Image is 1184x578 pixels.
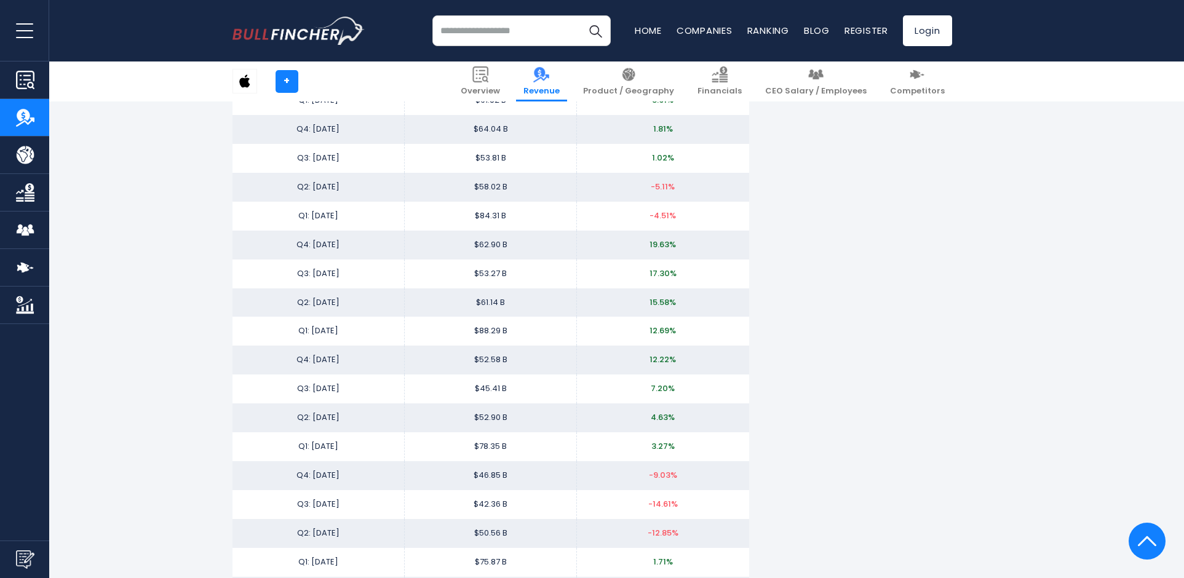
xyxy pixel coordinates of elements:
[232,173,405,202] td: Q2: [DATE]
[649,469,677,481] span: -9.03%
[232,144,405,173] td: Q3: [DATE]
[635,24,662,37] a: Home
[651,440,675,452] span: 3.27%
[232,346,405,374] td: Q4: [DATE]
[890,86,945,97] span: Competitors
[232,519,405,548] td: Q2: [DATE]
[405,144,577,173] td: $53.81 B
[648,498,678,510] span: -14.61%
[765,86,867,97] span: CEO Salary / Employees
[690,61,749,101] a: Financials
[232,461,405,490] td: Q4: [DATE]
[653,556,673,568] span: 1.71%
[516,61,567,101] a: Revenue
[232,17,365,45] a: Go to homepage
[652,152,674,164] span: 1.02%
[583,86,674,97] span: Product / Geography
[903,15,952,46] a: Login
[232,490,405,519] td: Q3: [DATE]
[650,296,676,308] span: 15.58%
[650,325,676,336] span: 12.69%
[461,86,500,97] span: Overview
[232,374,405,403] td: Q3: [DATE]
[405,317,577,346] td: $88.29 B
[405,259,577,288] td: $53.27 B
[405,519,577,548] td: $50.56 B
[405,374,577,403] td: $45.41 B
[232,115,405,144] td: Q4: [DATE]
[883,61,952,101] a: Competitors
[650,210,676,221] span: -4.51%
[758,61,874,101] a: CEO Salary / Employees
[651,382,675,394] span: 7.20%
[232,288,405,317] td: Q2: [DATE]
[405,231,577,259] td: $62.90 B
[405,461,577,490] td: $46.85 B
[405,346,577,374] td: $52.58 B
[405,202,577,231] td: $84.31 B
[405,432,577,461] td: $78.35 B
[405,115,577,144] td: $64.04 B
[580,15,611,46] button: Search
[232,202,405,231] td: Q1: [DATE]
[576,61,681,101] a: Product / Geography
[804,24,830,37] a: Blog
[650,267,677,279] span: 17.30%
[677,24,733,37] a: Companies
[232,432,405,461] td: Q1: [DATE]
[405,548,577,577] td: $75.87 B
[232,17,365,45] img: bullfincher logo
[747,24,789,37] a: Ranking
[844,24,888,37] a: Register
[405,173,577,202] td: $58.02 B
[523,86,560,97] span: Revenue
[648,527,678,539] span: -12.85%
[453,61,507,101] a: Overview
[233,69,256,93] img: AAPL logo
[650,354,676,365] span: 12.22%
[405,403,577,432] td: $52.90 B
[405,288,577,317] td: $61.14 B
[276,70,298,93] a: +
[232,548,405,577] td: Q1: [DATE]
[232,231,405,259] td: Q4: [DATE]
[232,403,405,432] td: Q2: [DATE]
[651,411,675,423] span: 4.63%
[405,490,577,519] td: $42.36 B
[651,181,675,192] span: -5.11%
[232,259,405,288] td: Q3: [DATE]
[697,86,742,97] span: Financials
[650,239,676,250] span: 19.63%
[653,123,673,135] span: 1.81%
[232,317,405,346] td: Q1: [DATE]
